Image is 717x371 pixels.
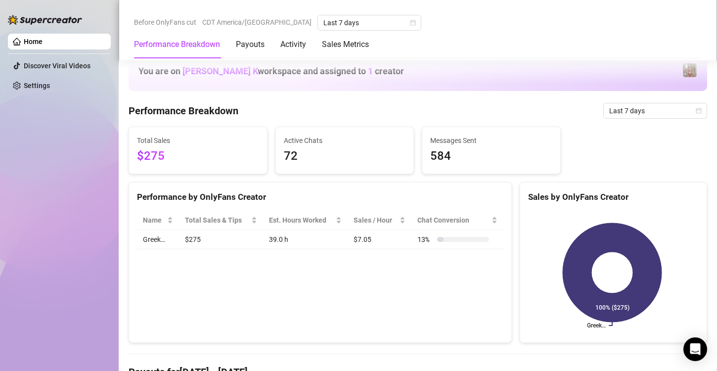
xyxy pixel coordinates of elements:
[182,66,258,76] span: [PERSON_NAME] K
[683,63,697,77] img: Greek
[134,39,220,50] div: Performance Breakdown
[609,103,701,118] span: Last 7 days
[696,108,702,114] span: calendar
[280,39,306,50] div: Activity
[430,135,552,146] span: Messages Sent
[263,230,348,249] td: 39.0 h
[202,15,312,30] span: CDT America/[GEOGRAPHIC_DATA]
[430,147,552,166] span: 584
[129,104,238,118] h4: Performance Breakdown
[179,230,263,249] td: $275
[8,15,82,25] img: logo-BBDzfeDw.svg
[137,190,503,204] div: Performance by OnlyFans Creator
[284,147,406,166] span: 72
[134,15,196,30] span: Before OnlyFans cut
[322,39,369,50] div: Sales Metrics
[137,230,179,249] td: Greek…
[24,82,50,90] a: Settings
[137,211,179,230] th: Name
[410,20,416,26] span: calendar
[24,38,43,46] a: Home
[417,234,433,245] span: 13 %
[587,322,606,329] text: Greek…
[368,66,373,76] span: 1
[143,215,165,226] span: Name
[411,211,503,230] th: Chat Conversion
[683,337,707,361] div: Open Intercom Messenger
[24,62,90,70] a: Discover Viral Videos
[348,211,411,230] th: Sales / Hour
[417,215,489,226] span: Chat Conversion
[179,211,263,230] th: Total Sales & Tips
[323,15,415,30] span: Last 7 days
[137,147,259,166] span: $275
[138,66,404,77] h1: You are on workspace and assigned to creator
[354,215,398,226] span: Sales / Hour
[236,39,265,50] div: Payouts
[269,215,334,226] div: Est. Hours Worked
[137,135,259,146] span: Total Sales
[348,230,411,249] td: $7.05
[284,135,406,146] span: Active Chats
[185,215,249,226] span: Total Sales & Tips
[528,190,699,204] div: Sales by OnlyFans Creator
